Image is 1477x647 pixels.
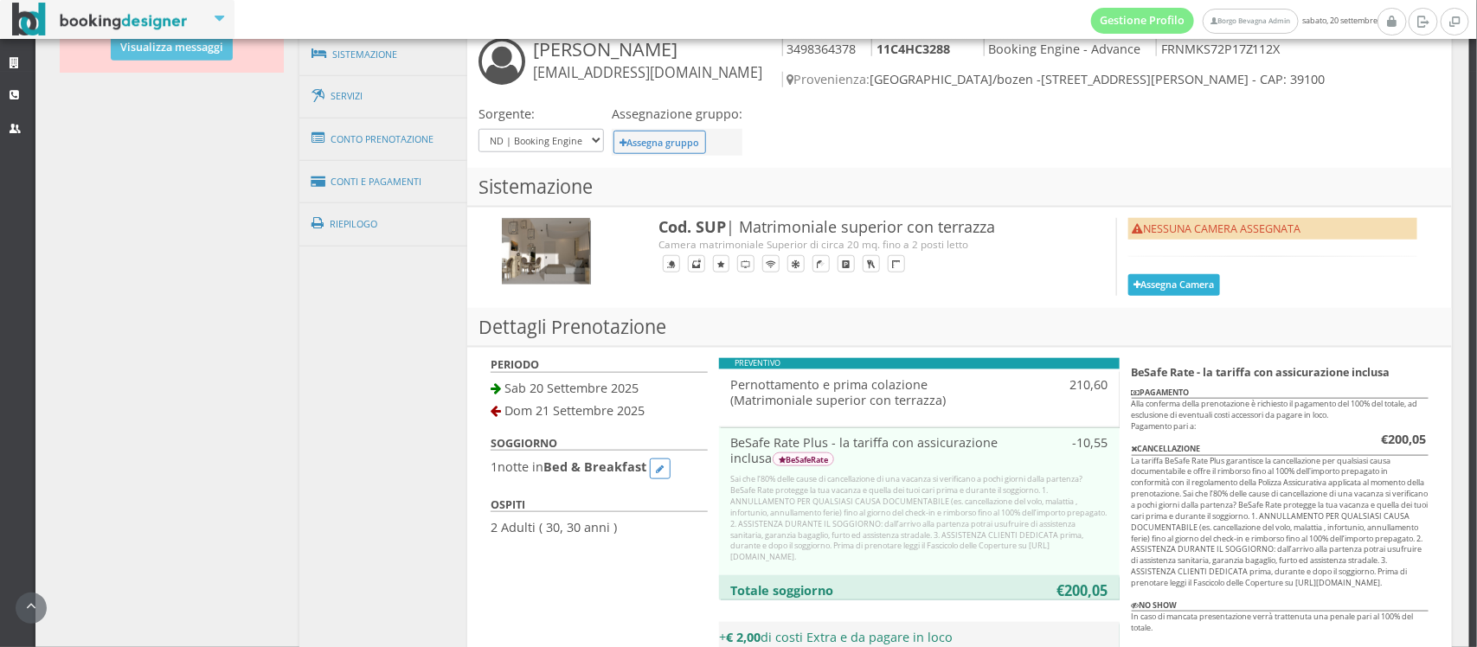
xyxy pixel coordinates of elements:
b: 200,05 [1065,581,1108,600]
h3: Sistemazione [467,168,1452,207]
div: Sai che l’80% delle cause di cancellazione di una vacanza si verificano a pochi giorni dalla part... [731,474,1108,563]
h4: 2 Adulti ( 30, 30 anni ) [491,520,708,535]
span: Sab 20 Settembre 2025 [504,380,639,396]
button: Assegna Camera [1128,274,1220,296]
a: Borgo Bevagna Admin [1203,9,1298,34]
h4: Assegnazione gruppo: [612,106,742,121]
b: PAGAMENTO [1132,387,1190,398]
a: Conti e Pagamenti [299,160,467,204]
b: € [1381,431,1426,447]
a: Conto Prenotazione [299,117,467,162]
b: CANCELLAZIONE [1132,443,1201,454]
h4: + di costi Extra e da pagare in loco [719,630,1120,644]
h4: Sorgente: [478,106,604,121]
span: [STREET_ADDRESS][PERSON_NAME] [1041,71,1249,87]
b: BeSafe Rate - la tariffa con assicurazione inclusa [1132,365,1390,380]
span: 200,05 [1388,431,1426,447]
a: Servizi [299,74,467,119]
button: Assegna gruppo [613,131,706,154]
h4: notte in [491,458,708,479]
div: Camera matrimoniale Superior di circa 20 mq. fino a 2 posti letto [658,237,1081,252]
a: Visualizza messaggi [111,35,233,61]
div: BeSafeRate [773,452,835,466]
div: PREVENTIVO [719,358,1120,369]
h4: FRNMKS72P17Z112X [1156,27,1281,57]
img: 9e5ed0c2f30c11ed983a027e0800ecac.jpg [502,218,590,285]
span: 1 [491,459,498,476]
h4: [GEOGRAPHIC_DATA]/bozen - [782,72,1400,86]
h4: 210,60 [1031,377,1108,392]
b: PERIODO [491,357,539,372]
a: Riepilogo [299,202,467,247]
b: Cod. SUP [658,216,726,237]
h3: | Matrimoniale superior con terrazza [658,218,1081,237]
b: OSPITI [491,497,525,512]
b: Totale soggiorno [731,582,834,599]
b: NO SHOW [1132,599,1178,611]
h4: Pernottamento e prima colazione (Matrimoniale superior con terrazza) [731,377,1008,407]
h3: Dettagli Prenotazione [467,308,1452,347]
span: - CAP: 39100 [1252,71,1325,87]
span: Dom 21 Settembre 2025 [504,402,645,419]
b: 11C4HC3288 [877,41,950,57]
h3: [PERSON_NAME] [533,38,762,83]
b: € 2,00 [726,629,761,645]
b: SOGGIORNO [491,436,557,451]
img: BookingDesigner.com [12,3,188,36]
b: Bed & Breakfast [543,459,646,476]
span: NESSUNA CAMERA ASSEGNATA [1133,221,1301,236]
span: Provenienza: [787,71,870,87]
h4: Booking Engine - Advance [984,27,1141,57]
a: Sistemazione [299,32,467,77]
h4: BeSafe Rate Plus - la tariffa con assicurazione inclusa [731,435,1008,466]
span: sabato, 20 settembre [1091,8,1377,34]
b: € [1057,581,1065,600]
a: Gestione Profilo [1091,8,1195,34]
small: [EMAIL_ADDRESS][DOMAIN_NAME] [533,63,762,82]
h4: 3498364378 [782,27,857,57]
h4: -10,55 [1031,435,1108,450]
